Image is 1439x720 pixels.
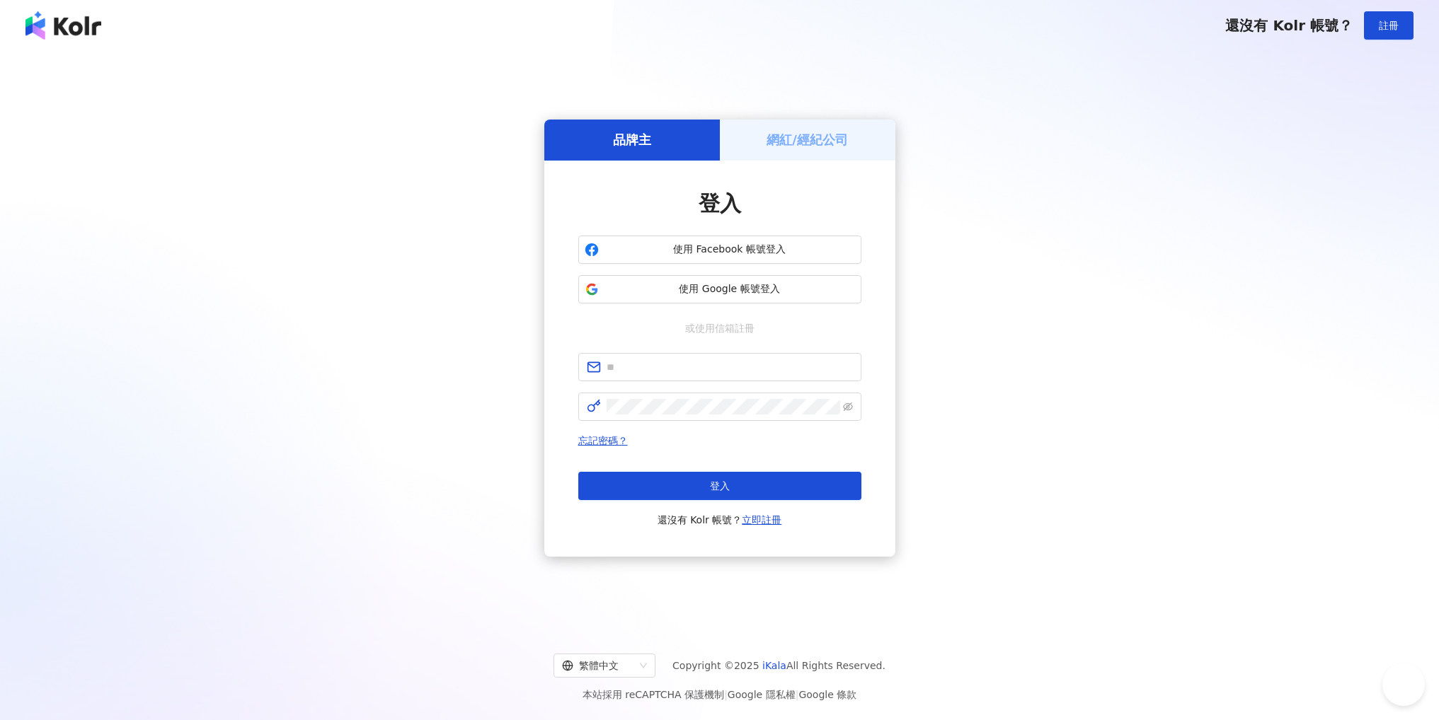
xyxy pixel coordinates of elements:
[675,320,764,336] span: 或使用信箱註冊
[798,689,856,700] a: Google 條款
[583,686,856,703] span: 本站採用 reCAPTCHA 保護機制
[562,654,634,677] div: 繁體中文
[1364,11,1414,40] button: 註冊
[578,236,861,264] button: 使用 Facebook 帳號登入
[613,131,651,149] h5: 品牌主
[724,689,728,700] span: |
[742,514,781,526] a: 立即註冊
[578,435,628,446] a: 忘記密碼？
[762,660,786,671] a: iKala
[672,657,885,674] span: Copyright © 2025 All Rights Reserved.
[728,689,796,700] a: Google 隱私權
[699,191,741,216] span: 登入
[843,402,853,412] span: eye-invisible
[1225,17,1353,34] span: 還沒有 Kolr 帳號？
[604,282,855,296] span: 使用 Google 帳號登入
[578,472,861,500] button: 登入
[578,275,861,303] button: 使用 Google 帳號登入
[604,243,855,257] span: 使用 Facebook 帳號登入
[796,689,799,700] span: |
[658,511,782,528] span: 還沒有 Kolr 帳號？
[1382,663,1425,706] iframe: Help Scout Beacon - Open
[710,480,730,492] span: 登入
[767,131,848,149] h5: 網紅/經紀公司
[25,11,101,40] img: logo
[1379,20,1399,31] span: 註冊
